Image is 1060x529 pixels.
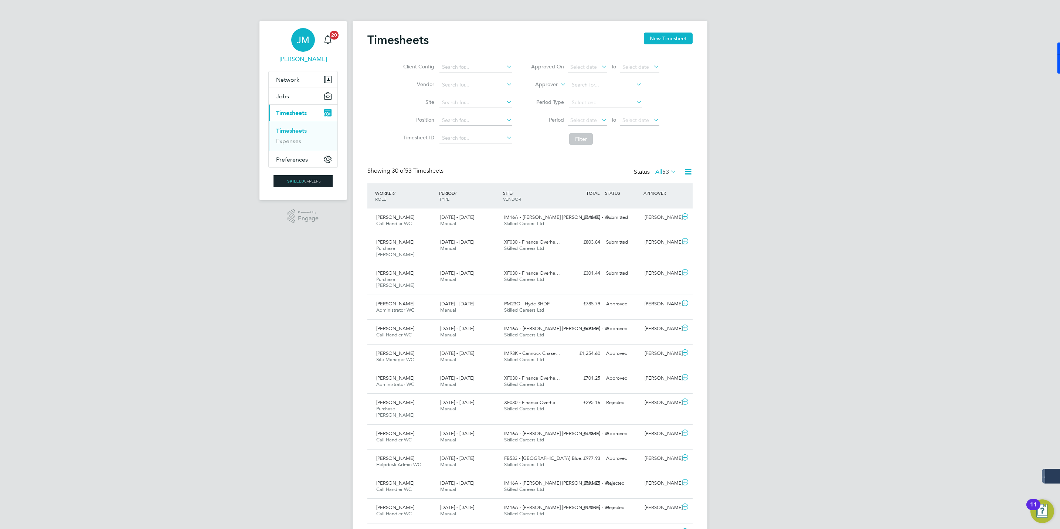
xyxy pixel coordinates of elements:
[504,381,544,387] span: Skilled Careers Ltd
[376,325,414,332] span: [PERSON_NAME]
[565,298,603,310] div: £785.79
[440,381,456,387] span: Manual
[440,276,456,282] span: Manual
[603,428,642,440] div: Approved
[504,504,614,511] span: IM16A - [PERSON_NAME] [PERSON_NAME] - W…
[504,480,614,486] span: IM16A - [PERSON_NAME] [PERSON_NAME] - W…
[504,325,614,332] span: IM16A - [PERSON_NAME] [PERSON_NAME] - W…
[298,216,319,222] span: Engage
[376,239,414,245] span: [PERSON_NAME]
[439,115,512,126] input: Search for...
[276,76,299,83] span: Network
[642,186,680,200] div: APPROVER
[504,455,586,461] span: FB533 - [GEOGRAPHIC_DATA] Blue…
[376,307,414,313] span: Administrator WC
[569,133,593,145] button: Filter
[634,167,678,177] div: Status
[504,461,544,468] span: Skilled Careers Ltd
[268,175,338,187] a: Go to home page
[504,301,550,307] span: PM23O - Hyde SHDF
[392,167,444,174] span: 53 Timesheets
[603,236,642,248] div: Submitted
[375,196,386,202] span: ROLE
[622,117,649,123] span: Select date
[504,220,544,227] span: Skilled Careers Ltd
[439,80,512,90] input: Search for...
[504,245,544,251] span: Skilled Careers Ltd
[531,63,564,70] label: Approved On
[504,332,544,338] span: Skilled Careers Ltd
[330,31,339,40] span: 20
[297,35,309,45] span: JM
[504,430,614,437] span: IM16A - [PERSON_NAME] [PERSON_NAME] - W…
[439,196,449,202] span: TYPE
[504,375,560,381] span: XF030 - Finance Overhe…
[440,461,456,468] span: Manual
[662,168,669,176] span: 53
[570,117,597,123] span: Select date
[642,452,680,465] div: [PERSON_NAME]
[274,175,333,187] img: skilledcareers-logo-retina.png
[376,511,412,517] span: Call Handler WC
[565,428,603,440] div: £748.00
[276,93,289,100] span: Jobs
[440,486,456,492] span: Manual
[642,267,680,279] div: [PERSON_NAME]
[376,301,414,307] span: [PERSON_NAME]
[455,190,456,196] span: /
[504,270,560,276] span: XF030 - Finance Overhe…
[603,397,642,409] div: Rejected
[565,236,603,248] div: £803.84
[440,239,474,245] span: [DATE] - [DATE]
[512,190,513,196] span: /
[440,455,474,461] span: [DATE] - [DATE]
[440,399,474,406] span: [DATE] - [DATE]
[565,267,603,279] div: £301.44
[288,209,319,223] a: Powered byEngage
[603,372,642,384] div: Approved
[269,151,337,167] button: Preferences
[401,116,434,123] label: Position
[394,190,395,196] span: /
[440,332,456,338] span: Manual
[655,168,676,176] label: All
[531,116,564,123] label: Period
[440,214,474,220] span: [DATE] - [DATE]
[269,88,337,104] button: Jobs
[642,236,680,248] div: [PERSON_NAME]
[367,167,445,175] div: Showing
[504,214,614,220] span: IM16A - [PERSON_NAME] [PERSON_NAME] - W…
[603,211,642,224] div: Submitted
[569,98,642,108] input: Select one
[504,239,560,245] span: XF030 - Finance Overhe…
[504,486,544,492] span: Skilled Careers Ltd
[440,270,474,276] span: [DATE] - [DATE]
[524,81,558,88] label: Approver
[276,156,308,163] span: Preferences
[376,455,414,461] span: [PERSON_NAME]
[440,350,474,356] span: [DATE] - [DATE]
[440,504,474,511] span: [DATE] - [DATE]
[376,270,414,276] span: [PERSON_NAME]
[565,372,603,384] div: £701.25
[376,430,414,437] span: [PERSON_NAME]
[440,325,474,332] span: [DATE] - [DATE]
[440,307,456,313] span: Manual
[376,375,414,381] span: [PERSON_NAME]
[504,406,544,412] span: Skilled Careers Ltd
[504,307,544,313] span: Skilled Careers Ltd
[622,64,649,70] span: Select date
[401,134,434,141] label: Timesheet ID
[376,486,412,492] span: Call Handler WC
[644,33,693,44] button: New Timesheet
[642,323,680,335] div: [PERSON_NAME]
[642,347,680,360] div: [PERSON_NAME]
[565,211,603,224] div: £748.00
[276,109,307,116] span: Timesheets
[565,452,603,465] div: £977.93
[269,105,337,121] button: Timesheets
[504,437,544,443] span: Skilled Careers Ltd
[376,399,414,406] span: [PERSON_NAME]
[376,245,414,258] span: Purchase [PERSON_NAME]
[376,437,412,443] span: Call Handler WC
